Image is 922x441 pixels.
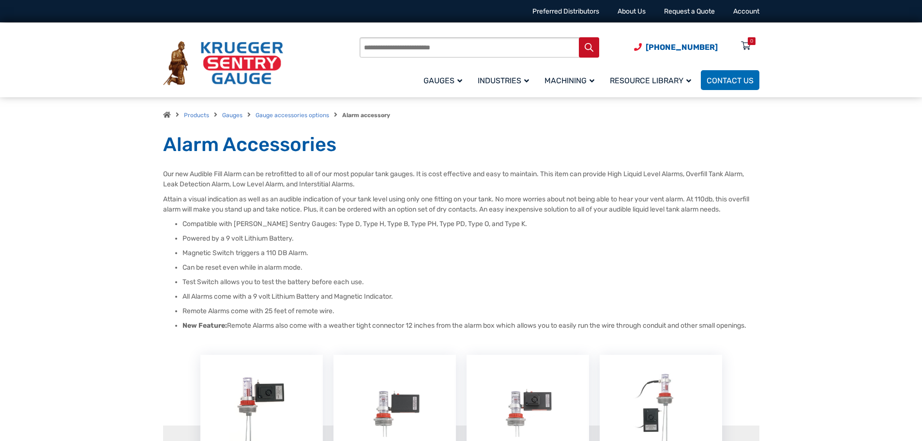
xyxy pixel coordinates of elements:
[664,7,715,15] a: Request a Quote
[610,76,691,85] span: Resource Library
[733,7,759,15] a: Account
[478,76,529,85] span: Industries
[182,219,759,229] li: Compatible with [PERSON_NAME] Sentry Gauges: Type D, Type H, Type B, Type PH, Type PD, Type O, an...
[604,69,701,91] a: Resource Library
[539,69,604,91] a: Machining
[222,112,242,119] a: Gauges
[163,194,759,214] p: Attain a visual indication as well as an audible indication of your tank level using only one fit...
[342,112,390,119] strong: Alarm accessory
[163,133,759,157] h1: Alarm Accessories
[182,277,759,287] li: Test Switch allows you to test the battery before each use.
[532,7,599,15] a: Preferred Distributors
[163,41,283,86] img: Krueger Sentry Gauge
[472,69,539,91] a: Industries
[646,43,718,52] span: [PHONE_NUMBER]
[750,37,753,45] div: 0
[182,248,759,258] li: Magnetic Switch triggers a 110 DB Alarm.
[182,321,759,331] li: Remote Alarms also come with a weather tight connector 12 inches from the alarm box which allows ...
[184,112,209,119] a: Products
[707,76,754,85] span: Contact Us
[163,169,759,189] p: Our new Audible Fill Alarm can be retrofitted to all of our most popular tank gauges. It is cost ...
[182,292,759,302] li: All Alarms come with a 9 volt Lithium Battery and Magnetic Indicator.
[182,321,227,330] strong: New Feature:
[544,76,594,85] span: Machining
[182,234,759,243] li: Powered by a 9 volt Lithium Battery.
[182,306,759,316] li: Remote Alarms come with 25 feet of remote wire.
[634,41,718,53] a: Phone Number (920) 434-8860
[256,112,329,119] a: Gauge accessories options
[182,263,759,273] li: Can be reset even while in alarm mode.
[423,76,462,85] span: Gauges
[418,69,472,91] a: Gauges
[618,7,646,15] a: About Us
[701,70,759,90] a: Contact Us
